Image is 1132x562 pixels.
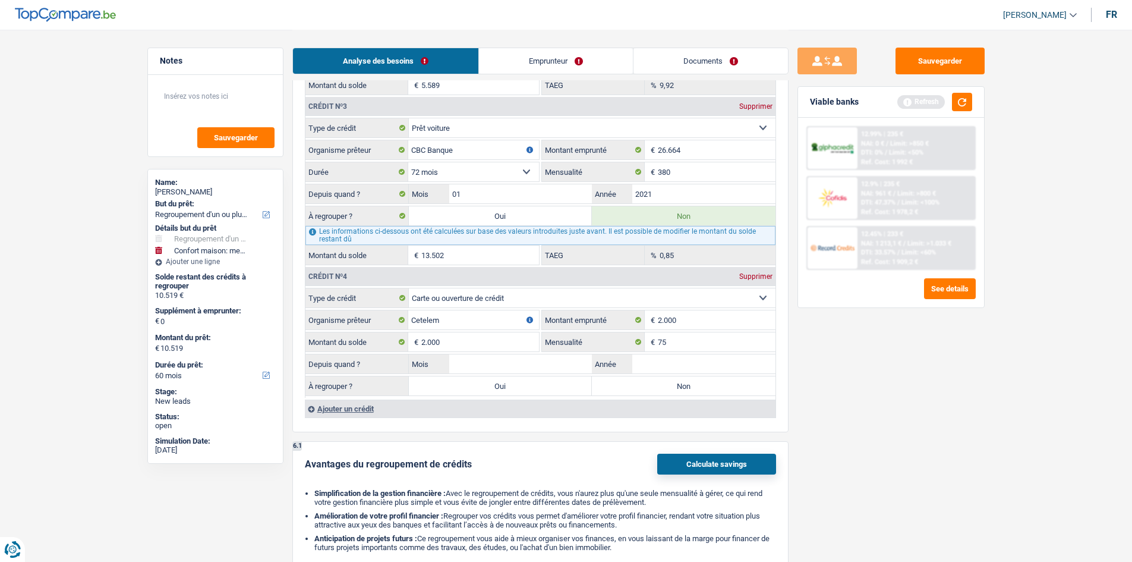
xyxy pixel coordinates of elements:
[645,162,658,181] span: €
[893,190,895,197] span: /
[409,354,449,373] label: Mois
[155,387,276,397] div: Stage:
[542,76,645,95] label: TAEG
[155,397,276,406] div: New leads
[736,273,775,280] div: Supprimer
[736,103,775,110] div: Supprimer
[885,149,887,156] span: /
[897,190,936,197] span: Limit: >800 €
[810,97,859,107] div: Viable banks
[305,459,472,470] div: Avantages du regroupement de crédits
[314,534,776,552] li: Ce regroupement vous aide à mieux organiser vos finances, en vous laissant de la marge pour finan...
[861,180,900,188] div: 12.9% | 235 €
[1003,10,1067,20] span: [PERSON_NAME]
[542,162,645,181] label: Mensualité
[214,134,258,142] span: Sauvegarder
[645,310,658,329] span: €
[155,344,159,353] span: €
[155,258,276,266] div: Ajouter une ligne
[861,140,884,147] span: NAI: 0 €
[408,332,421,351] span: €
[861,149,883,156] span: DTI: 0%
[409,184,449,203] label: Mois
[305,376,409,395] label: À regrouper ?
[314,534,417,543] b: Anticipation de projets futurs :
[155,316,159,326] span: €
[895,48,985,74] button: Sauvegarder
[645,332,658,351] span: €
[449,184,592,203] input: MM
[155,412,276,422] div: Status:
[155,333,273,343] label: Montant du prêt:
[645,76,660,95] span: %
[897,95,945,108] div: Refresh
[861,190,891,197] span: NAI: 961 €
[305,332,408,351] label: Montant du solde
[632,354,775,373] input: AAAA
[811,142,854,155] img: AlphaCredit
[305,162,408,181] label: Durée
[592,376,775,395] label: Non
[592,184,632,203] label: Année
[907,240,951,247] span: Limit: >1.033 €
[155,445,276,455] div: [DATE]
[408,76,421,95] span: €
[155,187,276,197] div: [PERSON_NAME]
[197,127,275,148] button: Sauvegarder
[645,246,660,265] span: %
[903,240,906,247] span: /
[305,118,409,137] label: Type de crédit
[861,249,895,256] span: DTI: 33.57%
[305,76,408,95] label: Montant du solde
[994,5,1077,25] a: [PERSON_NAME]
[861,240,901,247] span: NAI: 1 213,1 €
[15,8,116,22] img: TopCompare Logo
[409,206,592,225] label: Oui
[305,310,408,329] label: Organisme prêteur
[155,272,276,291] div: Solde restant des crédits à regrouper
[861,130,903,138] div: 12.99% | 235 €
[449,354,592,373] input: MM
[155,291,276,300] div: 10.519 €
[305,400,775,417] div: Ajouter un crédit
[901,199,939,206] span: Limit: <100%
[861,258,918,266] div: Ref. Cost: 1 909,2 €
[811,237,854,259] img: Record Credits
[160,56,271,66] h5: Notes
[861,158,913,166] div: Ref. Cost: 1 992 €
[861,230,903,238] div: 12.45% | 233 €
[305,103,350,110] div: Crédit nº3
[293,48,478,74] a: Analyse des besoins
[479,48,633,74] a: Emprunteur
[897,199,900,206] span: /
[592,206,775,225] label: Non
[886,140,888,147] span: /
[305,354,409,373] label: Depuis quand ?
[408,246,421,265] span: €
[155,199,273,209] label: But du prêt:
[305,140,408,159] label: Organisme prêteur
[155,421,276,431] div: open
[293,442,302,451] div: 6.1
[305,206,409,225] label: À regrouper ?
[542,246,645,265] label: TAEG
[155,224,276,233] div: Détails but du prêt
[861,199,895,206] span: DTI: 47.37%
[155,360,273,370] label: Durée du prêt:
[409,376,592,395] label: Oui
[592,354,632,373] label: Année
[657,454,776,475] button: Calculate savings
[889,149,923,156] span: Limit: <50%
[305,184,409,203] label: Depuis quand ?
[155,437,276,446] div: Simulation Date:
[901,249,936,256] span: Limit: <60%
[155,178,276,187] div: Name:
[890,140,929,147] span: Limit: >850 €
[1106,9,1117,20] div: fr
[305,226,775,245] div: Les informations ci-dessous ont été calculées sur base des valeurs introduites juste avant. Il es...
[542,310,645,329] label: Montant emprunté
[155,306,273,316] label: Supplément à emprunter:
[861,208,918,216] div: Ref. Cost: 1 978,2 €
[542,332,645,351] label: Mensualité
[633,48,788,74] a: Documents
